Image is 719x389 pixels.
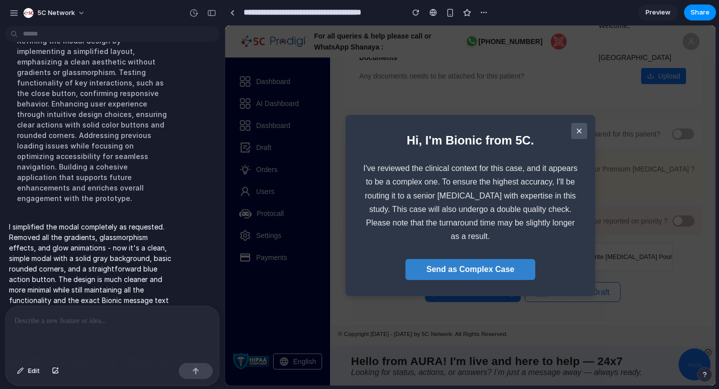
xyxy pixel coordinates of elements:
button: Send as Complex Case [180,233,310,254]
span: Preview [646,7,671,17]
button: Edit [12,363,45,379]
p: I simplified the modal completely as requested. Removed all the gradients, glassmorphism effects,... [9,221,176,316]
button: Share [684,4,716,20]
span: Edit [28,366,40,376]
div: Refining the modal design by implementing a simplified layout, emphasizing a clean aesthetic with... [9,29,176,209]
a: Preview [638,4,678,20]
span: 5C Network [37,8,75,18]
h3: Hi, I'm Bionic from 5C. [136,105,354,124]
p: I've reviewed the clinical context for this case, and it appears to be a complex one. To ensure t... [136,136,354,217]
span: Share [691,7,710,17]
button: 5C Network [19,5,90,21]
